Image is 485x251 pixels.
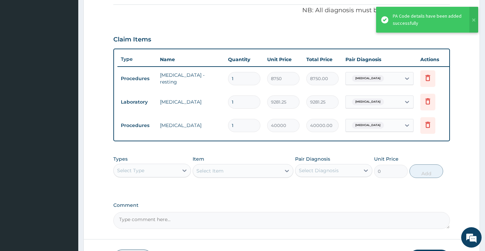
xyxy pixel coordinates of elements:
[112,3,128,20] div: Minimize live chat window
[409,164,443,178] button: Add
[225,53,264,66] th: Quantity
[342,53,417,66] th: Pair Diagnosis
[193,156,204,162] label: Item
[13,34,28,51] img: d_794563401_company_1708531726252_794563401
[113,202,450,208] label: Comment
[117,72,157,85] td: Procedures
[39,79,94,148] span: We're online!
[374,156,399,162] label: Unit Price
[264,53,303,66] th: Unit Price
[157,119,225,132] td: [MEDICAL_DATA]
[157,68,225,89] td: [MEDICAL_DATA] - resting
[417,53,451,66] th: Actions
[3,174,130,197] textarea: Type your message and hit 'Enter'
[113,156,128,162] label: Types
[117,119,157,132] td: Procedures
[295,156,330,162] label: Pair Diagnosis
[113,6,450,15] p: NB: All diagnosis must be linked to a claim item
[352,75,384,82] span: [MEDICAL_DATA]
[393,13,463,27] div: PA Code details have been added successfully
[113,36,151,43] h3: Claim Items
[157,53,225,66] th: Name
[117,96,157,108] td: Laboratory
[352,122,384,129] span: [MEDICAL_DATA]
[352,98,384,105] span: [MEDICAL_DATA]
[299,167,339,174] div: Select Diagnosis
[35,38,114,47] div: Chat with us now
[303,53,342,66] th: Total Price
[157,95,225,109] td: [MEDICAL_DATA]
[117,53,157,66] th: Type
[117,167,144,174] div: Select Type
